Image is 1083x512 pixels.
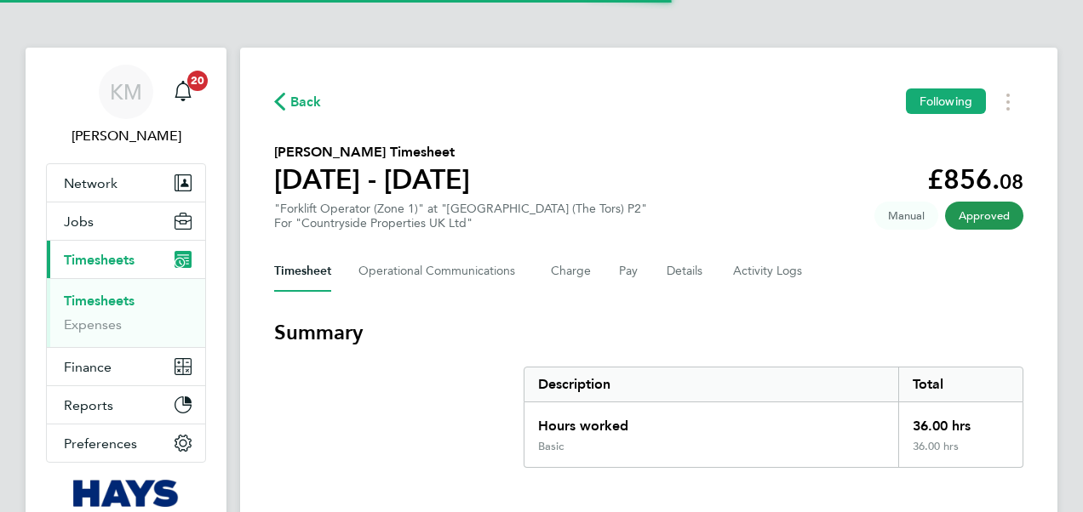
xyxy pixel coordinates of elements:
span: 08 [1000,169,1023,194]
a: Expenses [64,316,122,333]
a: Go to home page [46,480,206,507]
button: Jobs [47,202,205,240]
div: "Forklift Operator (Zone 1)" at "[GEOGRAPHIC_DATA] (The Tors) P2" [274,202,647,230]
h2: [PERSON_NAME] Timesheet [274,142,470,162]
span: Following [920,94,972,109]
button: Timesheets Menu [993,88,1023,115]
span: This timesheet has been approved. [945,202,1023,230]
button: Preferences [47,424,205,462]
button: Network [47,164,205,202]
span: Timesheets [64,252,135,268]
img: hays-logo-retina.png [73,480,180,507]
span: Katie McPherson [46,126,206,146]
span: Preferences [64,435,137,452]
button: Activity Logs [733,251,805,292]
button: Charge [551,251,592,292]
span: Reports [64,397,113,413]
div: 36.00 hrs [898,402,1023,440]
div: Basic [538,440,564,453]
div: Hours worked [524,402,898,440]
button: Operational Communications [358,251,524,292]
div: For "Countryside Properties UK Ltd" [274,216,647,230]
span: KM [110,81,142,103]
div: Timesheets [47,278,205,347]
span: Back [290,92,322,112]
div: Summary [524,367,1023,468]
button: Timesheets [47,241,205,278]
h3: Summary [274,319,1023,346]
div: Description [524,367,898,401]
button: Following [906,88,986,114]
div: 36.00 hrs [898,440,1023,467]
span: Network [64,175,117,191]
button: Timesheet [274,251,331,292]
button: Details [667,251,706,292]
button: Reports [47,386,205,424]
app-decimal: £856. [927,163,1023,196]
button: Back [274,91,322,112]
a: Timesheets [64,293,135,309]
span: Finance [64,359,112,375]
div: Total [898,367,1023,401]
span: This timesheet was manually created. [874,202,938,230]
span: Jobs [64,213,94,230]
a: KM[PERSON_NAME] [46,65,206,146]
button: Finance [47,348,205,385]
span: 20 [187,71,208,91]
button: Pay [619,251,639,292]
h1: [DATE] - [DATE] [274,162,470,196]
a: 20 [166,65,200,119]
